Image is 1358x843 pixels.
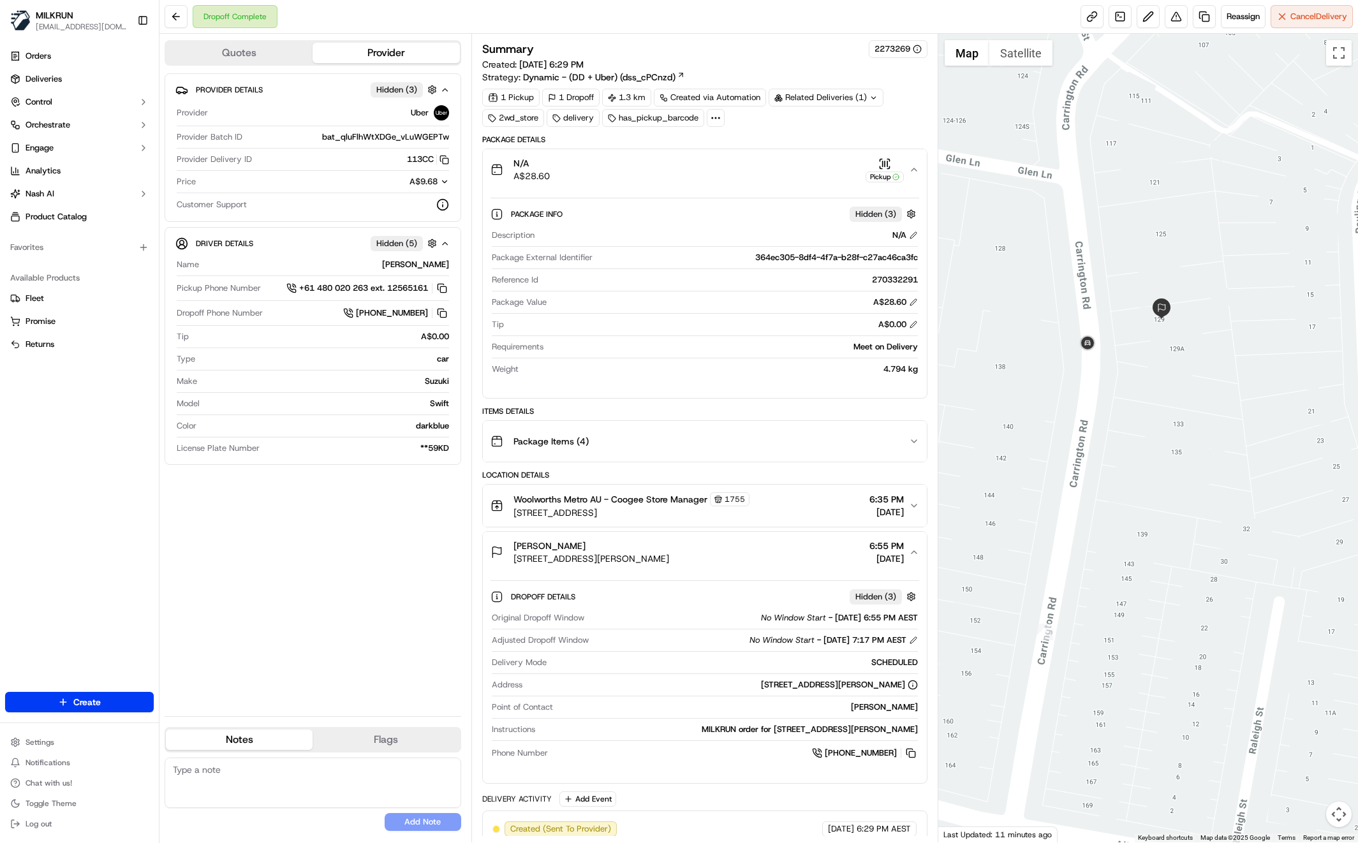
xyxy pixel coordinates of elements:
[177,420,196,432] span: Color
[513,552,669,565] span: [STREET_ADDRESS][PERSON_NAME]
[1037,624,1053,640] div: 7
[1278,834,1295,841] a: Terms (opens in new tab)
[761,612,826,624] span: No Window Start
[26,119,70,131] span: Orchestrate
[26,819,52,829] span: Log out
[482,135,928,145] div: Package Details
[177,176,196,187] span: Price
[524,363,919,375] div: 4.794 kg
[1290,11,1347,22] span: Cancel Delivery
[482,43,534,55] h3: Summary
[492,701,553,713] span: Point of Contact
[523,71,685,84] a: Dynamic - (DD + Uber) (dss_cPCnzd)
[1221,5,1266,28] button: Reassign
[371,235,440,251] button: Hidden (5)
[817,634,821,646] span: -
[483,421,927,462] button: Package Items (4)
[875,43,922,55] button: 2273269
[513,435,589,448] span: Package Items ( 4 )
[26,142,54,154] span: Engage
[828,823,854,835] span: [DATE]
[602,89,651,106] div: 1.3 km
[1200,834,1270,841] span: Map data ©2025 Google
[855,591,896,603] span: Hidden ( 3 )
[492,724,535,735] span: Instructions
[177,331,189,342] span: Tip
[5,161,154,181] a: Analytics
[725,494,745,504] span: 1755
[26,293,44,304] span: Fleet
[513,157,550,170] span: N/A
[483,573,927,783] div: [PERSON_NAME][STREET_ADDRESS][PERSON_NAME]6:55 PM[DATE]
[407,154,449,165] button: 113CC
[5,311,154,332] button: Promise
[26,798,77,809] span: Toggle Theme
[513,506,749,519] span: [STREET_ADDRESS]
[511,592,578,602] span: Dropoff Details
[492,612,584,624] span: Original Dropoff Window
[166,729,313,750] button: Notes
[26,211,87,223] span: Product Catalog
[483,190,927,398] div: N/AA$28.60Pickup
[547,109,600,127] div: delivery
[492,634,589,646] span: Adjusted Dropoff Window
[492,230,535,241] span: Description
[483,485,927,527] button: Woolworths Metro AU - Coogee Store Manager1755[STREET_ADDRESS]6:35 PM[DATE]
[483,532,927,573] button: [PERSON_NAME][STREET_ADDRESS][PERSON_NAME]6:55 PM[DATE]
[194,331,449,342] div: A$0.00
[10,293,149,304] a: Fleet
[200,353,449,365] div: car
[866,158,904,182] button: Pickup
[892,230,918,241] div: N/A
[356,307,428,319] span: [PHONE_NUMBER]
[869,539,904,552] span: 6:55 PM
[343,306,449,320] a: [PHONE_NUMBER]
[1271,5,1353,28] button: CancelDelivery
[36,9,73,22] button: MILKRUN
[26,778,72,788] span: Chat with us!
[36,22,127,32] span: [EMAIL_ADDRESS][DOMAIN_NAME]
[857,823,911,835] span: 6:29 PM AEST
[482,71,685,84] div: Strategy:
[482,109,544,127] div: 2wd_store
[492,679,522,691] span: Address
[313,729,459,750] button: Flags
[482,89,540,106] div: 1 Pickup
[177,353,195,365] span: Type
[10,10,31,31] img: MILKRUN
[5,754,154,772] button: Notifications
[313,43,459,63] button: Provider
[482,470,928,480] div: Location Details
[878,319,918,330] div: A$0.00
[177,131,242,143] span: Provider Batch ID
[492,363,519,375] span: Weight
[492,341,543,353] span: Requirements
[492,252,593,263] span: Package External Identifier
[26,73,62,85] span: Deliveries
[869,552,904,565] span: [DATE]
[5,115,154,135] button: Orchestrate
[177,376,197,387] span: Make
[337,176,449,187] button: A$9.68
[5,334,154,355] button: Returns
[513,539,586,552] span: [PERSON_NAME]
[855,209,896,220] span: Hidden ( 3 )
[204,259,449,270] div: [PERSON_NAME]
[483,149,927,190] button: N/AA$28.60Pickup
[598,252,919,263] div: 364ec305-8df4-4f7a-b28f-c27ac46ca3fc
[286,281,449,295] a: +61 480 020 263 ext. 12565161
[769,89,883,106] div: Related Deliveries (1)
[5,46,154,66] a: Orders
[175,233,450,254] button: Driver DetailsHidden (5)
[825,747,897,759] span: [PHONE_NUMBER]
[175,79,450,100] button: Provider DetailsHidden (3)
[823,634,906,646] span: [DATE] 7:17 PM AEST
[492,297,547,308] span: Package Value
[202,420,449,432] div: darkblue
[177,282,261,294] span: Pickup Phone Number
[434,105,449,121] img: uber-new-logo.jpeg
